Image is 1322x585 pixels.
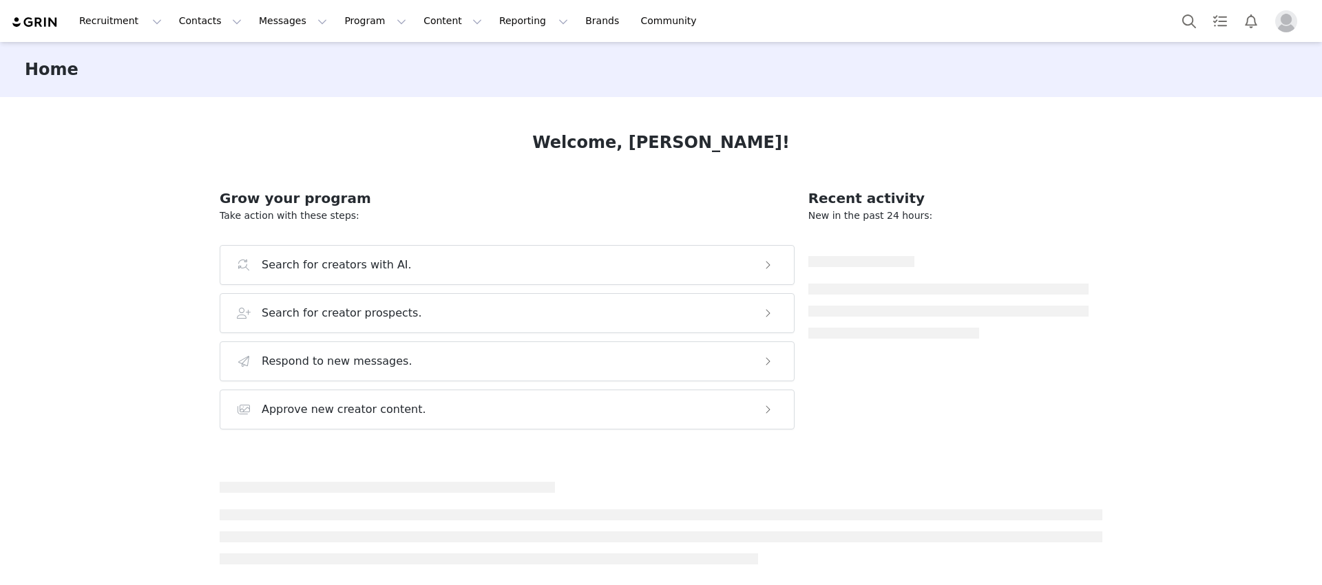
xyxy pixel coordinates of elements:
p: Take action with these steps: [220,209,795,223]
button: Search for creator prospects. [220,293,795,333]
button: Contacts [171,6,250,36]
button: Messages [251,6,335,36]
h3: Respond to new messages. [262,353,412,370]
button: Program [336,6,415,36]
button: Notifications [1236,6,1266,36]
button: Search [1174,6,1204,36]
button: Approve new creator content. [220,390,795,429]
button: Recruitment [71,6,170,36]
h3: Approve new creator content. [262,401,426,418]
button: Content [415,6,490,36]
button: Reporting [491,6,576,36]
p: New in the past 24 hours: [808,209,1089,223]
button: Profile [1267,10,1311,32]
a: Community [633,6,711,36]
h1: Welcome, [PERSON_NAME]! [532,130,790,155]
a: Tasks [1205,6,1235,36]
img: placeholder-profile.jpg [1275,10,1297,32]
h2: Grow your program [220,188,795,209]
h2: Recent activity [808,188,1089,209]
button: Search for creators with AI. [220,245,795,285]
button: Respond to new messages. [220,341,795,381]
a: Brands [577,6,631,36]
h3: Search for creator prospects. [262,305,422,321]
img: grin logo [11,16,59,29]
h3: Home [25,57,78,82]
h3: Search for creators with AI. [262,257,412,273]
